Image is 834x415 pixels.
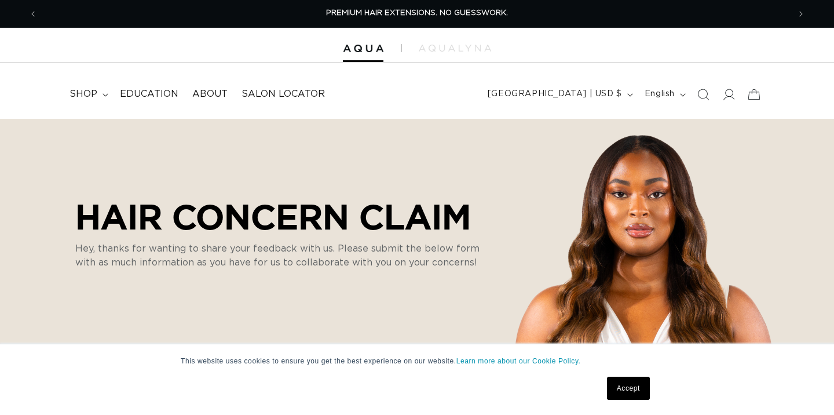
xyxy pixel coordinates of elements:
[235,81,332,107] a: Salon Locator
[181,356,653,366] p: This website uses cookies to ensure you get the best experience on our website.
[488,88,622,100] span: [GEOGRAPHIC_DATA] | USD $
[242,88,325,100] span: Salon Locator
[69,88,97,100] span: shop
[113,81,185,107] a: Education
[75,242,481,270] p: Hey, thanks for wanting to share your feedback with us. Please submit the below form with as much...
[638,83,690,105] button: English
[481,83,638,105] button: [GEOGRAPHIC_DATA] | USD $
[75,196,481,236] p: HAIR CONCERN CLAIM
[185,81,235,107] a: About
[20,3,46,25] button: Previous announcement
[419,45,491,52] img: aqualyna.com
[63,81,113,107] summary: shop
[343,45,383,53] img: Aqua Hair Extensions
[326,9,508,17] span: PREMIUM HAIR EXTENSIONS. NO GUESSWORK.
[788,3,814,25] button: Next announcement
[192,88,228,100] span: About
[607,377,650,400] a: Accept
[690,82,716,107] summary: Search
[645,88,675,100] span: English
[120,88,178,100] span: Education
[456,357,581,365] a: Learn more about our Cookie Policy.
